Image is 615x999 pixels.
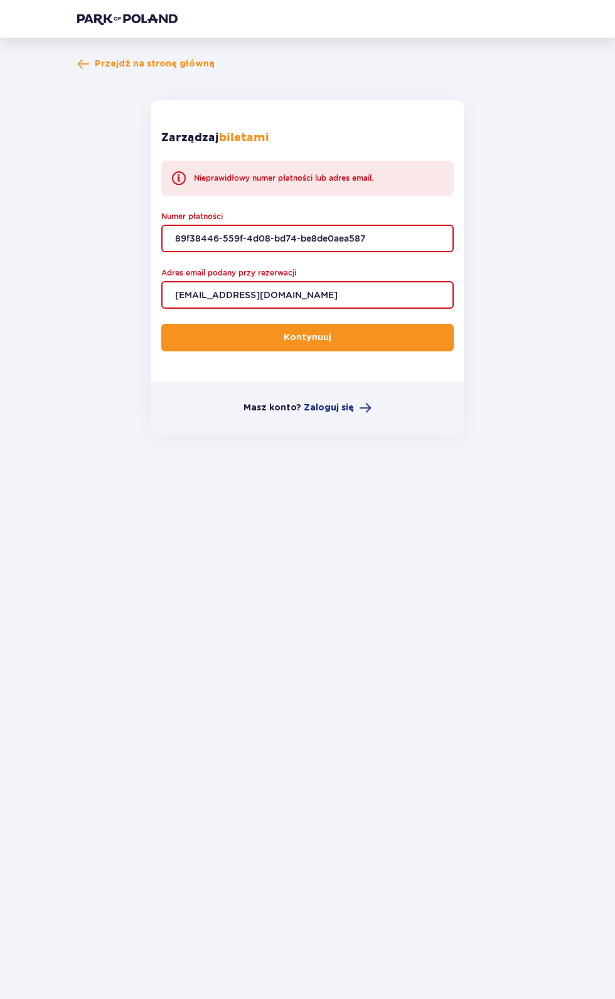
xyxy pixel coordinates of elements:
[243,402,301,414] p: Masz konto?
[161,131,269,146] p: Zarządzaj
[161,267,296,279] label: Adres email podany przy rezerwacji
[304,402,354,414] span: Zaloguj się
[304,402,372,414] a: Zaloguj się
[161,324,454,351] button: Kontynuuj
[284,331,331,344] p: Kontynuuj
[219,131,269,145] strong: biletami
[161,211,223,222] label: Numer płatności
[77,13,178,25] img: Park of Poland logo
[95,58,215,70] span: Przejdź na stronę główną
[77,58,215,70] a: Przejdź na stronę główną
[194,173,373,184] div: Nieprawidłowy numer płatności lub adres email.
